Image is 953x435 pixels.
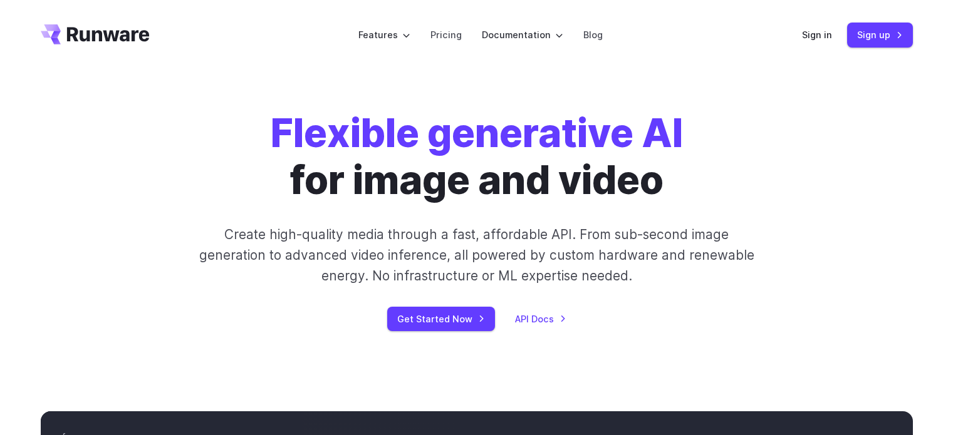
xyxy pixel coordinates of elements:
[847,23,913,47] a: Sign up
[515,312,566,326] a: API Docs
[197,224,756,287] p: Create high-quality media through a fast, affordable API. From sub-second image generation to adv...
[358,28,410,42] label: Features
[583,28,603,42] a: Blog
[271,110,683,156] strong: Flexible generative AI
[430,28,462,42] a: Pricing
[387,307,495,331] a: Get Started Now
[41,24,150,44] a: Go to /
[271,110,683,204] h1: for image and video
[482,28,563,42] label: Documentation
[802,28,832,42] a: Sign in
